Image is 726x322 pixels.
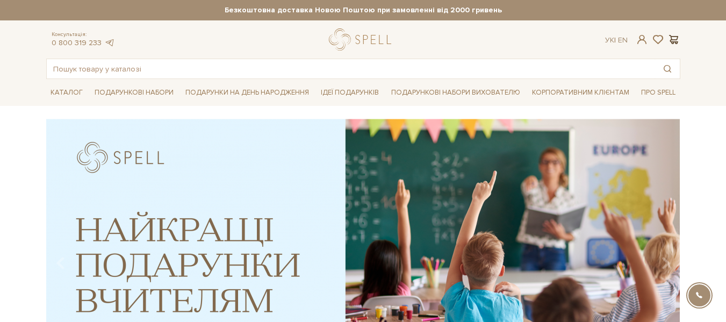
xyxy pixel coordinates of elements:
[181,84,313,101] a: Подарунки на День народження
[46,84,87,101] a: Каталог
[637,84,680,101] a: Про Spell
[90,84,178,101] a: Подарункові набори
[387,83,524,102] a: Подарункові набори вихователю
[317,84,383,101] a: Ідеї подарунків
[528,83,634,102] a: Корпоративним клієнтам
